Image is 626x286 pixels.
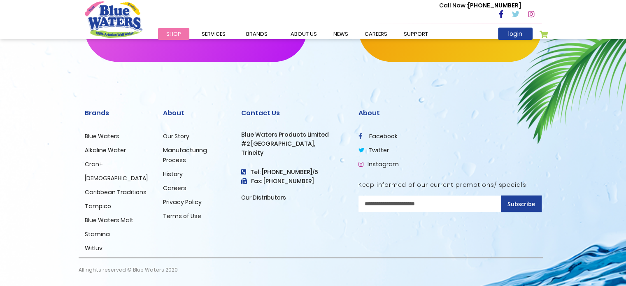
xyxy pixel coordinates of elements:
[241,149,346,156] h3: Trincity
[85,244,102,252] a: Witluv
[241,140,346,147] h3: #2 [GEOGRAPHIC_DATA],
[241,109,346,117] h2: Contact Us
[358,181,542,188] h5: Keep informed of our current promotions/ specials
[85,132,119,140] a: Blue Waters
[396,28,436,40] a: support
[163,198,202,206] a: Privacy Policy
[163,212,201,220] a: Terms of Use
[358,146,389,154] a: twitter
[85,109,151,117] h2: Brands
[163,170,183,178] a: History
[85,146,126,154] a: Alkaline Water
[85,230,110,238] a: Stamina
[166,30,181,38] span: Shop
[79,258,178,282] p: All rights reserved © Blue Waters 2020
[85,1,142,37] a: store logo
[85,202,111,210] a: Tampico
[241,178,346,185] h3: Fax: [PHONE_NUMBER]
[358,160,399,168] a: Instagram
[241,169,346,176] h4: Tel: [PHONE_NUMBER]/5
[85,188,147,196] a: Caribbean Traditions
[163,146,207,164] a: Manufacturing Process
[358,132,398,140] a: facebook
[439,1,468,9] span: Call Now :
[325,28,356,40] a: News
[85,160,103,168] a: Cran+
[85,174,148,182] a: [DEMOGRAPHIC_DATA]
[163,184,186,192] a: Careers
[498,28,533,40] a: login
[85,216,133,224] a: Blue Waters Malt
[507,200,535,208] span: Subscribe
[356,28,396,40] a: careers
[358,109,542,117] h2: About
[282,28,325,40] a: about us
[163,132,189,140] a: Our Story
[439,1,521,10] p: [PHONE_NUMBER]
[241,131,346,138] h3: Blue Waters Products Limited
[202,30,226,38] span: Services
[241,193,286,202] a: Our Distributors
[163,109,229,117] h2: About
[501,195,542,212] button: Subscribe
[246,30,268,38] span: Brands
